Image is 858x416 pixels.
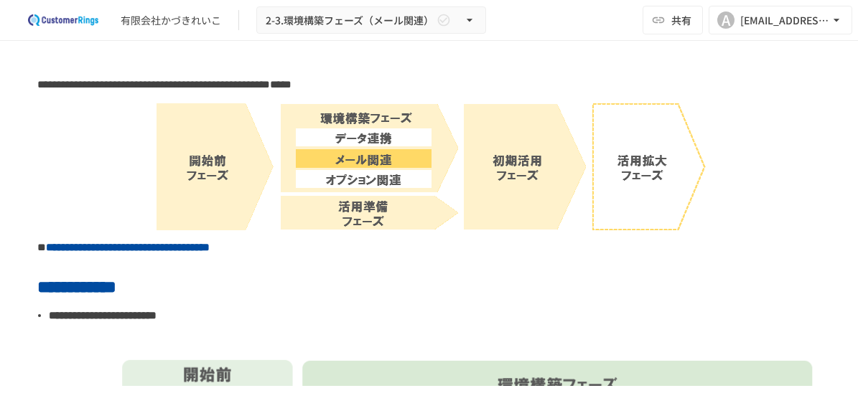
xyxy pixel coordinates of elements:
[671,12,691,28] span: 共有
[151,100,707,232] img: Zz7d3rt1hhs0Efxo3AAX8rEOtilMekya9JLCG5Rv7w9
[121,13,221,28] div: 有限会社かづきれいこ
[643,6,703,34] button: 共有
[717,11,735,29] div: A
[740,11,829,29] div: [EMAIL_ADDRESS][DOMAIN_NAME]
[266,11,434,29] span: 2-3.環境構築フェーズ（メール関連）
[256,6,486,34] button: 2-3.環境構築フェーズ（メール関連）
[17,9,109,32] img: 2eEvPB0nRDFhy0583kMjGN2Zv6C2P7ZKCFl8C3CzR0M
[709,6,852,34] button: A[EMAIL_ADDRESS][DOMAIN_NAME]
